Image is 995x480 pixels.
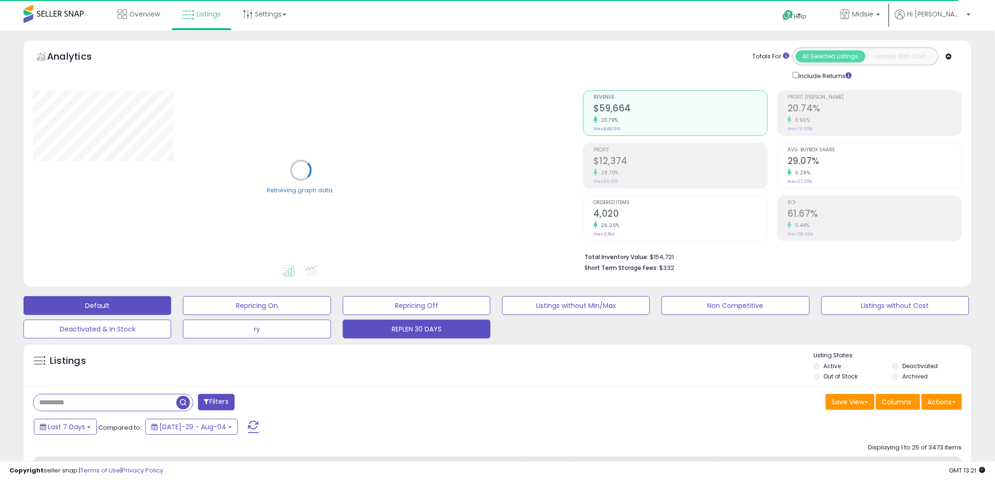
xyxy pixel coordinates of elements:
div: [PERSON_NAME] [523,460,579,470]
small: Prev: 3,184 [593,231,614,237]
div: Listed Price [717,460,798,470]
label: Out of Stock [824,372,858,380]
small: Prev: 27.35% [788,179,812,184]
label: Deactivated [902,362,938,370]
span: Avg. Buybox Share [788,148,962,153]
li: $154,721 [584,251,955,262]
span: Overview [129,9,160,19]
h2: 4,020 [593,208,767,221]
button: Listings without Min/Max [502,296,650,315]
a: Help [775,2,825,31]
span: Midsie [853,9,874,19]
small: 23.79% [598,117,618,124]
h2: 29.07% [788,156,962,168]
span: Help [794,12,807,20]
button: REPLEN 30 DAYS [343,320,490,338]
div: BB Share 24h. [889,460,924,480]
span: 2025-08-12 13:21 GMT [949,466,986,475]
button: [DATE]-29 - Aug-04 [145,419,238,435]
a: Terms of Use [80,466,120,475]
div: Cost [307,460,325,470]
span: $332 [659,263,674,272]
div: Include Returns [786,70,863,81]
button: Save View [826,394,875,410]
span: [DATE]-29 - Aug-04 [159,422,226,432]
button: Listings With Cost [865,50,935,63]
span: Ordered Items [593,200,767,205]
div: Totals For [753,52,790,61]
label: Archived [902,372,928,380]
span: Last 7 Days [48,422,85,432]
div: Min Price [466,460,515,470]
small: Prev: 19.95% [788,126,813,132]
div: Retrieving graph data.. [267,186,335,195]
span: Profit [593,148,767,153]
a: Hi [PERSON_NAME] [895,9,971,31]
small: Prev: 58.49% [788,231,813,237]
div: Repricing [213,460,253,470]
small: 5.44% [792,222,810,229]
button: ry [183,320,331,338]
b: Total Inventory Value: [584,253,648,261]
div: Ship Price [806,460,825,480]
strong: Copyright [9,466,44,475]
h5: Analytics [47,50,110,65]
h2: 61.67% [788,208,962,221]
div: Fulfillable Quantity [676,460,709,480]
small: 28.70% [598,169,619,176]
label: Active [824,362,841,370]
button: All Selected Listings [796,50,866,63]
button: Last 7 Days [34,419,97,435]
button: Repricing Off [343,296,490,315]
h5: Listings [50,354,86,368]
b: Short Term Storage Fees: [584,264,658,272]
div: Current Buybox Price [833,460,881,480]
button: Default [24,296,171,315]
span: Revenue [593,95,767,100]
div: Title [58,460,205,470]
button: Actions [922,394,962,410]
p: Listing States: [814,351,971,360]
span: ROI [788,200,962,205]
small: Prev: $48,199 [593,126,620,132]
h2: $59,664 [593,103,767,116]
span: Compared to: [98,423,142,432]
h2: 20.74% [788,103,962,116]
span: Listings [197,9,221,19]
div: Fulfillment [261,460,299,470]
a: Privacy Policy [122,466,163,475]
i: Get Help [782,9,794,21]
button: Deactivated & In Stock [24,320,171,338]
small: Prev: $9,615 [593,179,617,184]
h2: $12,374 [593,156,767,168]
button: Columns [876,394,920,410]
button: Filters [198,394,235,410]
small: 6.29% [792,169,811,176]
div: seller snap | | [9,466,163,475]
div: Amazon Fees [377,460,458,470]
button: Non Competitive [662,296,809,315]
div: Num of Comp. [932,460,966,480]
button: Repricing On [183,296,331,315]
small: 3.96% [792,117,810,124]
div: Fulfillment Cost [333,460,369,480]
div: Displaying 1 to 25 of 3473 items [869,443,962,452]
div: Markup on Cost [587,460,668,470]
span: Profit [PERSON_NAME] [788,95,962,100]
button: Listings without Cost [821,296,969,315]
small: 26.26% [598,222,620,229]
span: Columns [882,397,912,407]
span: Hi [PERSON_NAME] [908,9,964,19]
